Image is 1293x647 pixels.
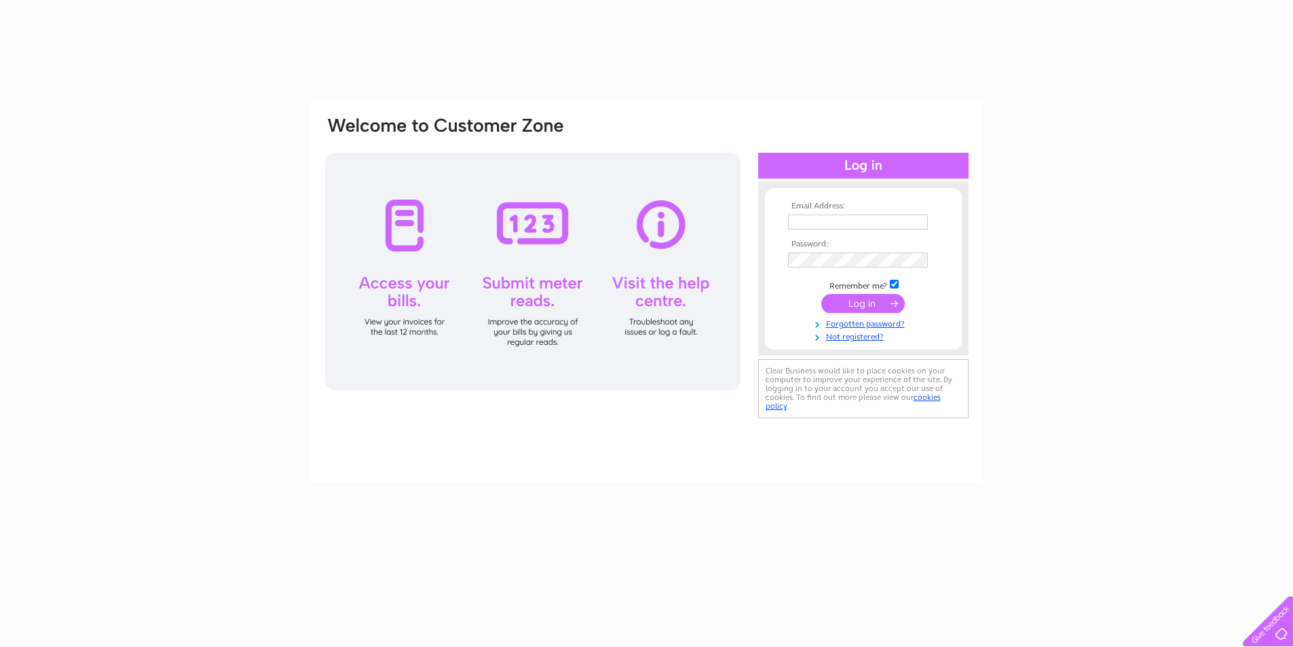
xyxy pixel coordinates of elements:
[766,392,941,411] a: cookies policy
[785,278,942,291] td: Remember me?
[788,316,942,329] a: Forgotten password?
[785,240,942,249] th: Password:
[758,359,969,418] div: Clear Business would like to place cookies on your computer to improve your experience of the sit...
[821,294,905,313] input: Submit
[788,329,942,342] a: Not registered?
[785,202,942,211] th: Email Address:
